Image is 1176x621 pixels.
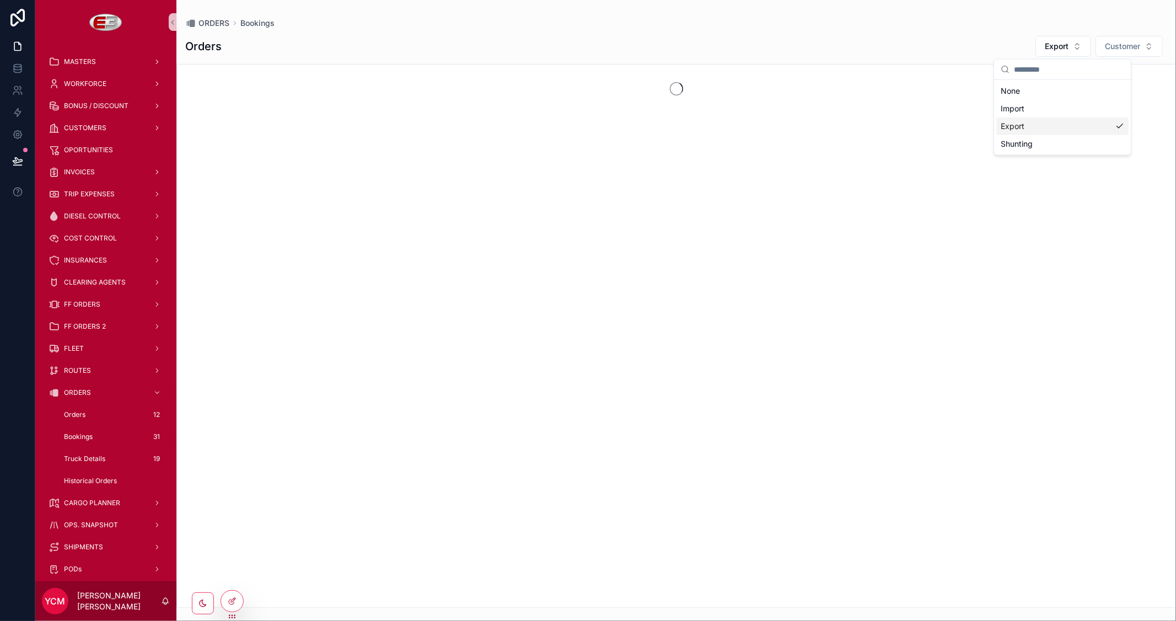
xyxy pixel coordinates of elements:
img: App logo [89,13,123,31]
div: Export [996,117,1129,135]
p: [PERSON_NAME] [PERSON_NAME] [77,590,161,612]
span: SHIPMENTS [64,543,103,552]
h1: Orders [185,39,222,54]
div: None [996,82,1129,100]
a: INVOICES [42,162,170,182]
span: Orders [64,410,85,419]
a: Bookings31 [55,427,170,447]
span: ROUTES [64,366,91,375]
a: OPORTUNITIES [42,140,170,160]
a: CARGO PLANNER [42,493,170,513]
button: Select Button [1035,36,1091,57]
div: 31 [150,430,163,443]
span: CARGO PLANNER [64,499,120,507]
a: Bookings [240,18,275,29]
a: BONUS / DISCOUNT [42,96,170,116]
button: Select Button [1096,36,1163,57]
span: DIESEL CONTROL [64,212,121,221]
span: CLEARING AGENTS [64,278,126,287]
div: Import [996,100,1129,117]
span: WORKFORCE [64,79,106,88]
div: Shunting [996,135,1129,153]
span: INSURANCES [64,256,107,265]
a: Orders12 [55,405,170,425]
a: MASTERS [42,52,170,72]
div: Suggestions [994,80,1131,155]
span: FLEET [64,344,84,353]
a: ORDERS [42,383,170,403]
a: CUSTOMERS [42,118,170,138]
span: OPS. SNAPSHOT [64,521,118,529]
a: ORDERS [185,18,229,29]
a: FF ORDERS 2 [42,317,170,336]
a: PODs [42,559,170,579]
a: COST CONTROL [42,228,170,248]
span: COST CONTROL [64,234,117,243]
span: Historical Orders [64,477,117,485]
a: ROUTES [42,361,170,381]
span: PODs [64,565,82,574]
span: ORDERS [64,388,91,397]
span: CUSTOMERS [64,124,106,132]
span: BONUS / DISCOUNT [64,101,128,110]
span: Customer [1105,41,1140,52]
a: FLEET [42,339,170,358]
a: TRIP EXPENSES [42,184,170,204]
span: Bookings [64,432,93,441]
span: Export [1045,41,1068,52]
a: WORKFORCE [42,74,170,94]
span: MASTERS [64,57,96,66]
span: ORDERS [198,18,229,29]
a: SHIPMENTS [42,537,170,557]
div: scrollable content [35,44,176,581]
div: 12 [150,408,163,421]
a: CLEARING AGENTS [42,272,170,292]
a: OPS. SNAPSHOT [42,515,170,535]
a: Truck Details19 [55,449,170,469]
div: 19 [150,452,163,465]
span: OPORTUNITIES [64,146,113,154]
a: DIESEL CONTROL [42,206,170,226]
span: FF ORDERS 2 [64,322,106,331]
span: INVOICES [64,168,95,176]
span: Truck Details [64,454,105,463]
span: TRIP EXPENSES [64,190,115,199]
span: FF ORDERS [64,300,100,309]
a: Historical Orders [55,471,170,491]
a: FF ORDERS [42,295,170,314]
a: INSURANCES [42,250,170,270]
span: YCM [45,595,66,608]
